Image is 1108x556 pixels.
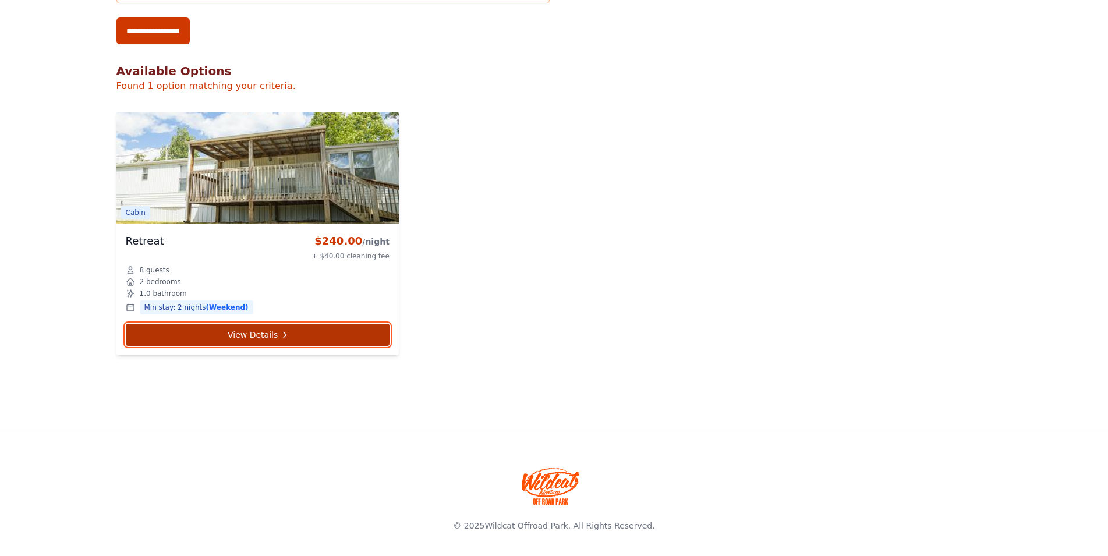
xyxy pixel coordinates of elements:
h3: Retreat [126,233,164,249]
a: View Details [126,324,390,346]
span: 2 bedrooms [140,277,181,286]
span: (Weekend) [206,303,249,311]
span: © 2025 . All Rights Reserved. [453,521,654,530]
div: + $40.00 cleaning fee [312,252,390,261]
div: $240.00 [312,233,390,249]
p: Found 1 option matching your criteria. [116,79,992,93]
span: 8 guests [140,265,169,275]
span: Cabin [121,206,150,219]
h2: Available Options [116,63,992,79]
span: Min stay: 2 nights [140,300,253,314]
a: Wildcat Offroad Park [484,521,568,530]
img: Retreat [116,112,399,224]
img: Wildcat Offroad park [522,468,580,505]
span: 1.0 bathroom [140,289,187,298]
span: /night [362,237,390,246]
